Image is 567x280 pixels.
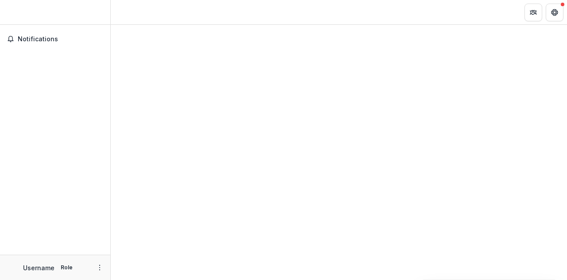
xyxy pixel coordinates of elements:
p: Role [58,264,75,272]
button: Notifications [4,32,107,46]
button: Partners [524,4,542,21]
button: Get Help [546,4,563,21]
span: Notifications [18,35,103,43]
button: More [94,262,105,273]
p: Username [23,263,54,272]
